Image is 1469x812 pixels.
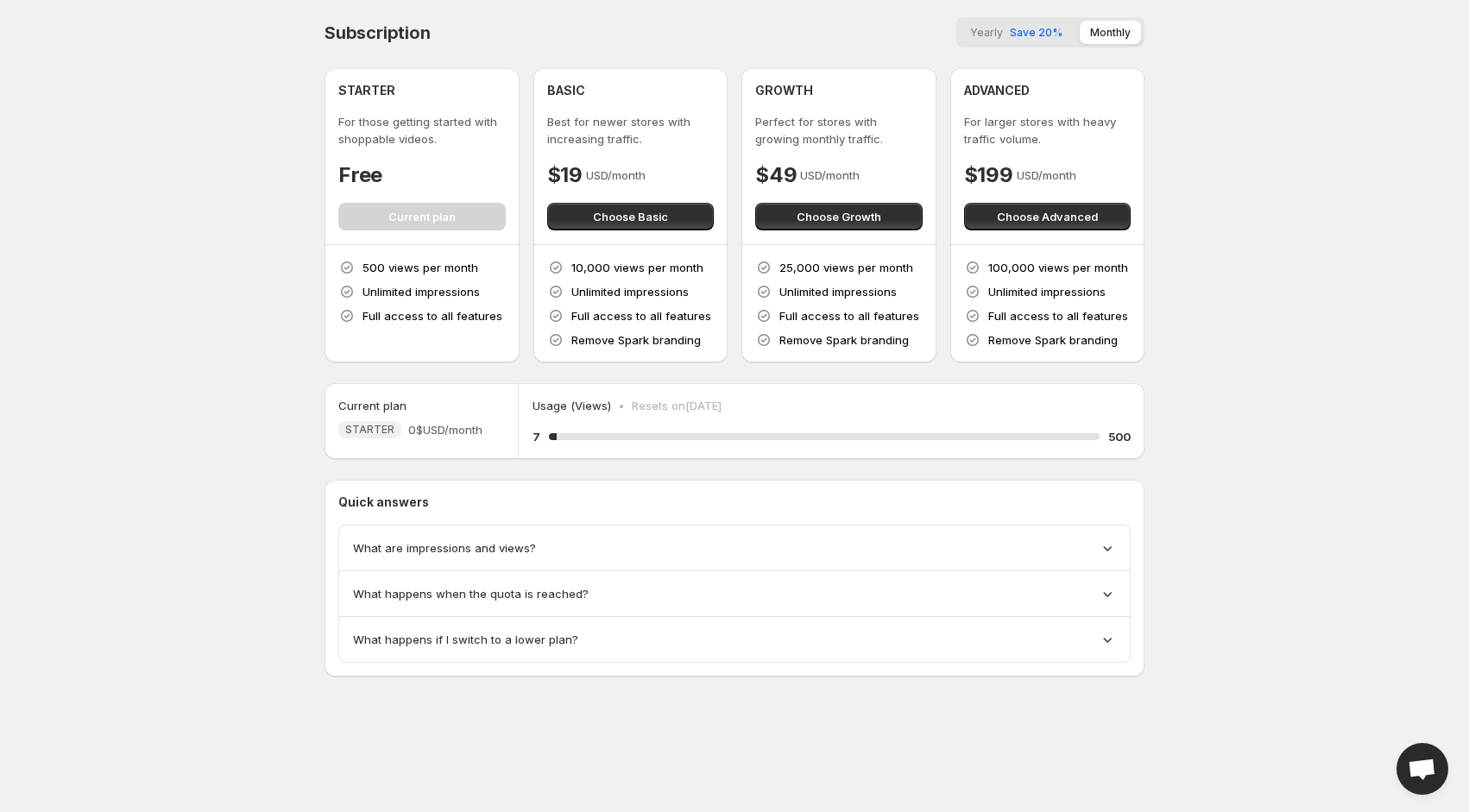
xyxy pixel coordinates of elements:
[593,208,668,225] span: Choose Basic
[1396,743,1448,795] div: Open chat
[988,259,1128,276] p: 100,000 views per month
[533,428,540,445] h5: 7
[779,259,913,276] p: 25,000 views per month
[1080,21,1141,44] button: Monthly
[408,421,482,438] span: 0$ USD/month
[338,113,506,148] p: For those getting started with shoppable videos.
[533,397,611,414] p: Usage (Views)
[547,82,585,99] h4: BASIC
[779,283,897,300] p: Unlimited impressions
[353,585,589,602] span: What happens when the quota is reached?
[618,397,625,414] p: •
[363,259,478,276] p: 500 views per month
[345,423,394,437] span: STARTER
[338,82,395,99] h4: STARTER
[997,208,1098,225] span: Choose Advanced
[353,631,578,648] span: What happens if I switch to a lower plan?
[964,203,1132,230] button: Choose Advanced
[964,161,1013,189] h4: $199
[1010,26,1062,39] span: Save 20%
[571,259,703,276] p: 10,000 views per month
[1108,428,1131,445] h5: 500
[353,539,536,557] span: What are impressions and views?
[755,203,923,230] button: Choose Growth
[325,22,431,43] h4: Subscription
[363,283,480,300] p: Unlimited impressions
[338,161,382,189] h4: Free
[988,283,1106,300] p: Unlimited impressions
[547,161,583,189] h4: $19
[988,307,1128,324] p: Full access to all features
[632,397,722,414] p: Resets on [DATE]
[964,113,1132,148] p: For larger stores with heavy traffic volume.
[964,82,1030,99] h4: ADVANCED
[755,82,813,99] h4: GROWTH
[338,494,1131,511] p: Quick answers
[779,331,909,349] p: Remove Spark branding
[547,203,715,230] button: Choose Basic
[960,21,1073,44] button: YearlySave 20%
[1017,167,1076,184] p: USD/month
[571,307,711,324] p: Full access to all features
[547,113,715,148] p: Best for newer stores with increasing traffic.
[755,113,923,148] p: Perfect for stores with growing monthly traffic.
[586,167,646,184] p: USD/month
[797,208,881,225] span: Choose Growth
[800,167,860,184] p: USD/month
[338,397,407,414] h5: Current plan
[970,26,1003,39] span: Yearly
[363,307,502,324] p: Full access to all features
[571,283,689,300] p: Unlimited impressions
[755,161,797,189] h4: $49
[779,307,919,324] p: Full access to all features
[571,331,701,349] p: Remove Spark branding
[988,331,1118,349] p: Remove Spark branding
